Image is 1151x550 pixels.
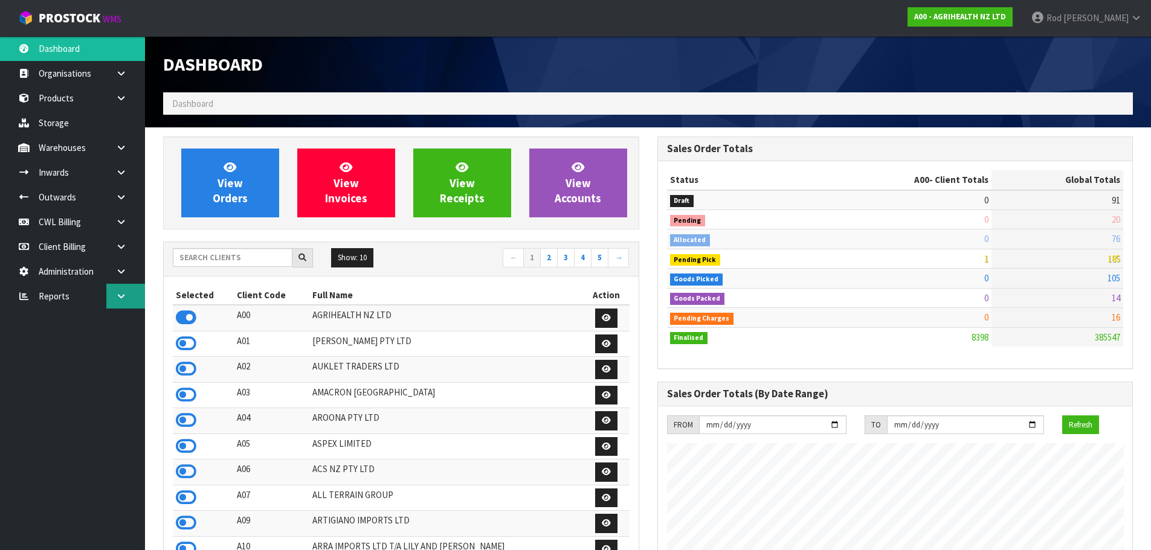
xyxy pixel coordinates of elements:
h3: Sales Order Totals (By Date Range) [667,388,1124,400]
a: 2 [540,248,558,267]
td: AMACRON [GEOGRAPHIC_DATA] [309,382,583,408]
th: - Client Totals [817,170,991,190]
img: cube-alt.png [18,10,33,25]
span: 385547 [1095,331,1120,343]
span: 16 [1112,312,1120,323]
a: ← [503,248,524,267]
span: Pending Charges [670,313,734,325]
input: Search clients [173,248,292,267]
th: Status [667,170,818,190]
a: 1 [523,248,541,267]
small: WMS [103,13,121,25]
span: 1 [984,253,988,264]
a: ViewAccounts [529,149,627,217]
span: 14 [1112,292,1120,304]
td: ACS NZ PTY LTD [309,459,583,485]
td: ARTIGIANO IMPORTS LTD [309,511,583,537]
span: 8398 [972,331,988,343]
a: ViewInvoices [297,149,395,217]
span: ProStock [39,10,100,26]
span: 105 [1107,272,1120,284]
a: ViewReceipts [413,149,511,217]
span: Draft [670,195,694,207]
span: 0 [984,214,988,225]
th: Full Name [309,286,583,305]
td: [PERSON_NAME] PTY LTD [309,331,583,357]
span: View Invoices [325,160,367,205]
td: A01 [234,331,310,357]
span: 0 [984,233,988,245]
span: Pending [670,215,706,227]
span: 0 [984,312,988,323]
div: FROM [667,415,699,435]
span: 20 [1112,214,1120,225]
td: A07 [234,485,310,511]
a: 5 [591,248,608,267]
a: 3 [557,248,575,267]
span: View Accounts [555,160,601,205]
th: Client Code [234,286,310,305]
a: → [608,248,629,267]
span: Dashboard [172,98,213,109]
span: [PERSON_NAME] [1063,12,1129,24]
span: 0 [984,194,988,206]
span: View Receipts [440,160,485,205]
span: Finalised [670,332,708,344]
td: A05 [234,433,310,459]
nav: Page navigation [410,248,630,269]
span: Pending Pick [670,254,721,266]
span: 0 [984,292,988,304]
div: TO [865,415,887,435]
th: Action [584,286,630,305]
td: A02 [234,357,310,383]
span: Goods Packed [670,293,725,305]
h3: Sales Order Totals [667,143,1124,155]
strong: A00 - AGRIHEALTH NZ LTD [914,11,1006,22]
span: A00 [914,174,929,185]
a: A00 - AGRIHEALTH NZ LTD [908,7,1013,27]
td: A04 [234,408,310,434]
button: Refresh [1062,415,1099,435]
td: AGRIHEALTH NZ LTD [309,305,583,331]
td: A09 [234,511,310,537]
span: Allocated [670,234,711,246]
a: 4 [574,248,592,267]
span: 185 [1107,253,1120,264]
button: Show: 10 [331,248,373,267]
td: ALL TERRAIN GROUP [309,485,583,511]
span: Rod [1046,12,1062,24]
span: Dashboard [163,53,263,75]
span: 0 [984,272,988,284]
td: A00 [234,305,310,331]
td: AUKLET TRADERS LTD [309,357,583,383]
td: A06 [234,459,310,485]
td: ASPEX LIMITED [309,433,583,459]
span: View Orders [213,160,248,205]
a: ViewOrders [181,149,279,217]
span: 91 [1112,194,1120,206]
span: 76 [1112,233,1120,245]
span: Goods Picked [670,273,723,286]
th: Selected [173,286,234,305]
th: Global Totals [991,170,1123,190]
td: A03 [234,382,310,408]
td: AROONA PTY LTD [309,408,583,434]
